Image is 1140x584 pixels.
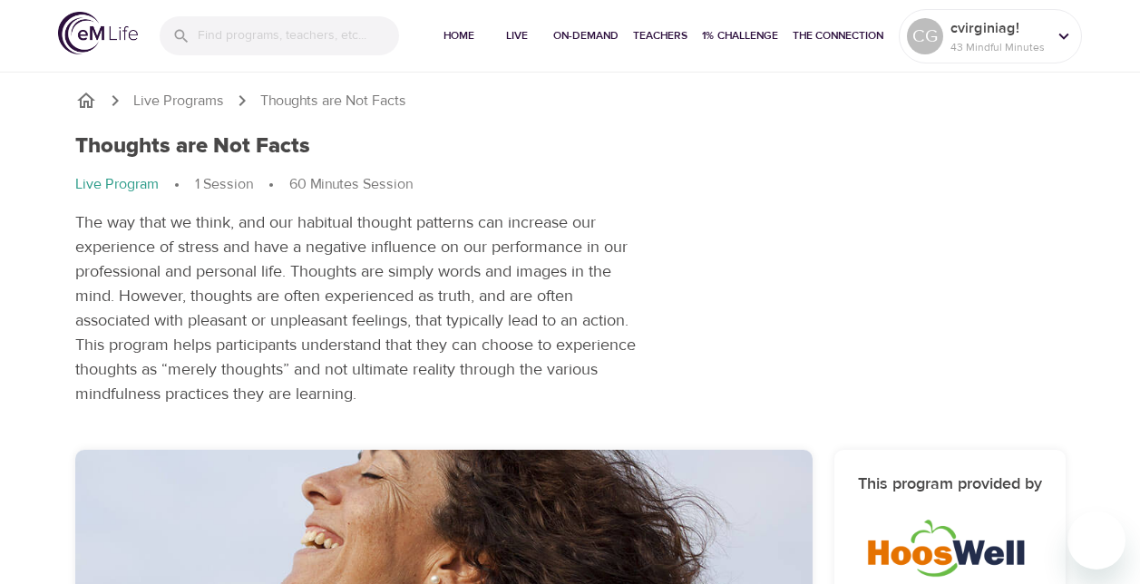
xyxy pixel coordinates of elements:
[75,174,159,195] p: Live Program
[950,39,1047,55] p: 43 Mindful Minutes
[75,90,1066,112] nav: breadcrumb
[1067,511,1125,569] iframe: Button to launch messaging window
[260,91,406,112] p: Thoughts are Not Facts
[133,91,224,112] a: Live Programs
[907,18,943,54] div: CG
[75,133,310,160] h1: Thoughts are Not Facts
[702,26,778,45] span: 1% Challenge
[495,26,539,45] span: Live
[58,12,138,54] img: logo
[856,472,1044,498] h6: This program provided by
[437,26,481,45] span: Home
[950,17,1047,39] p: cvirginiag!
[864,512,1035,580] img: HoosWell-Logo-2.19%20500X200%20px.png
[198,16,399,55] input: Find programs, teachers, etc...
[553,26,619,45] span: On-Demand
[633,26,687,45] span: Teachers
[289,174,413,195] p: 60 Minutes Session
[75,210,644,406] p: The way that we think, and our habitual thought patterns can increase our experience of stress an...
[793,26,883,45] span: The Connection
[75,174,644,196] nav: breadcrumb
[195,174,253,195] p: 1 Session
